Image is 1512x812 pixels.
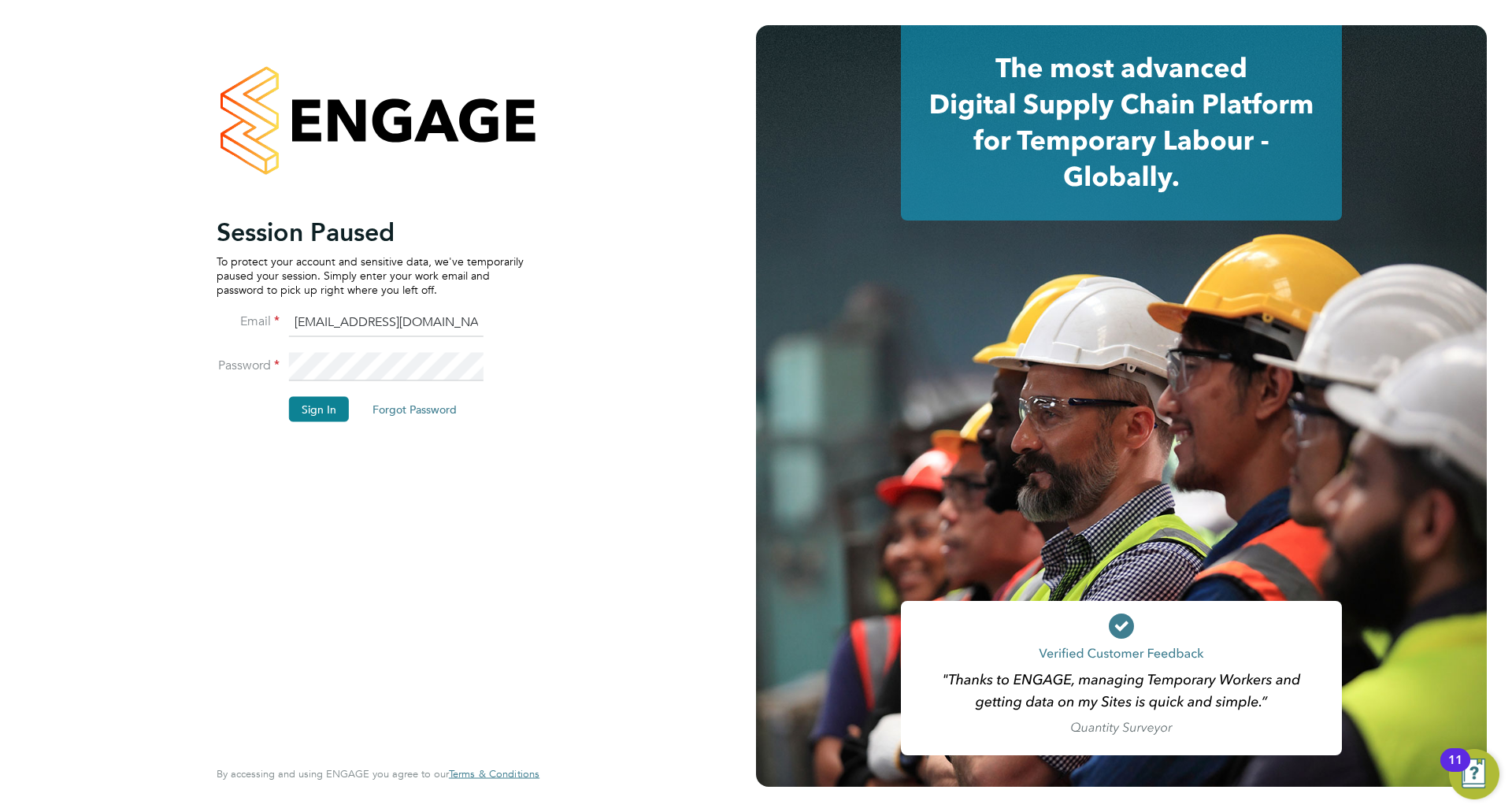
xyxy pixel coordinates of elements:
[217,313,280,329] label: Email
[1449,749,1499,799] button: Open Resource Center, 11 new notifications
[289,396,349,421] button: Sign In
[217,767,539,780] span: By accessing and using ENGAGE you agree to our
[289,309,484,337] input: Enter your work email...
[360,396,469,421] button: Forgot Password
[217,216,524,247] h2: Session Paused
[217,357,280,373] label: Password
[217,254,524,297] p: To protect your account and sensitive data, we've temporarily paused your session. Simply enter y...
[1448,760,1462,780] div: 11
[449,768,539,780] a: Terms & Conditions
[449,767,539,780] span: Terms & Conditions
